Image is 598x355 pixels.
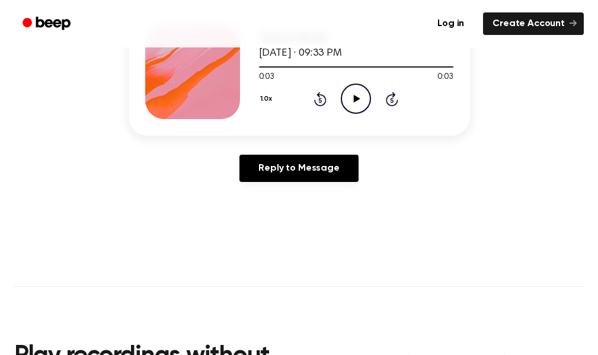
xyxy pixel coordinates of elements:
[259,71,274,84] span: 0:03
[259,48,342,59] span: [DATE] · 09:33 PM
[239,155,358,182] a: Reply to Message
[437,71,453,84] span: 0:03
[426,10,476,37] a: Log in
[14,12,81,36] a: Beep
[483,12,584,35] a: Create Account
[259,89,277,109] button: 1.0x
